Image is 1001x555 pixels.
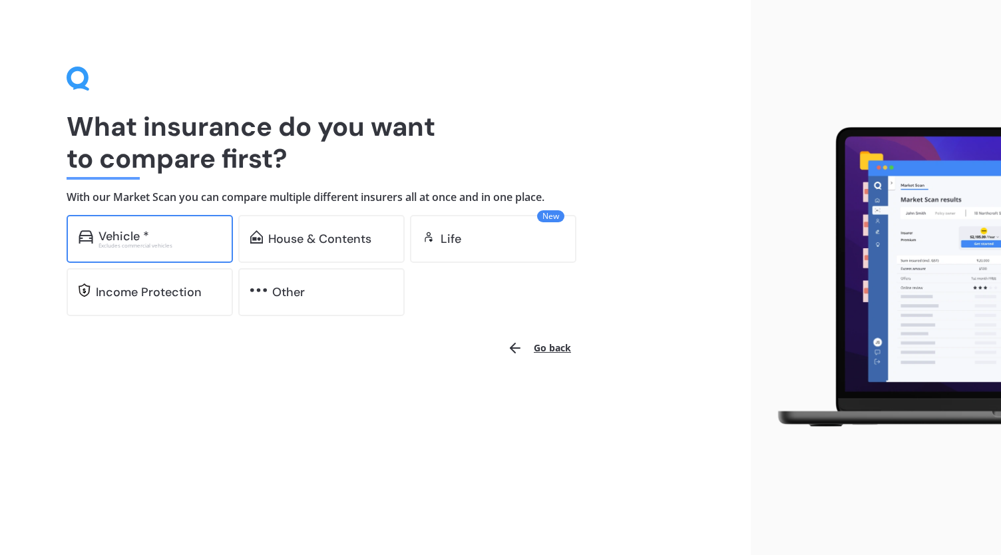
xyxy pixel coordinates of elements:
[96,285,202,299] div: Income Protection
[441,232,461,246] div: Life
[79,230,93,244] img: car.f15378c7a67c060ca3f3.svg
[272,285,305,299] div: Other
[537,210,564,222] span: New
[499,332,579,364] button: Go back
[422,230,435,244] img: life.f720d6a2d7cdcd3ad642.svg
[99,230,149,243] div: Vehicle *
[250,283,267,297] img: other.81dba5aafe580aa69f38.svg
[67,190,684,204] h4: With our Market Scan you can compare multiple different insurers all at once and in one place.
[79,283,91,297] img: income.d9b7b7fb96f7e1c2addc.svg
[67,110,684,174] h1: What insurance do you want to compare first?
[761,120,1001,435] img: laptop.webp
[268,232,371,246] div: House & Contents
[99,243,221,248] div: Excludes commercial vehicles
[250,230,263,244] img: home-and-contents.b802091223b8502ef2dd.svg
